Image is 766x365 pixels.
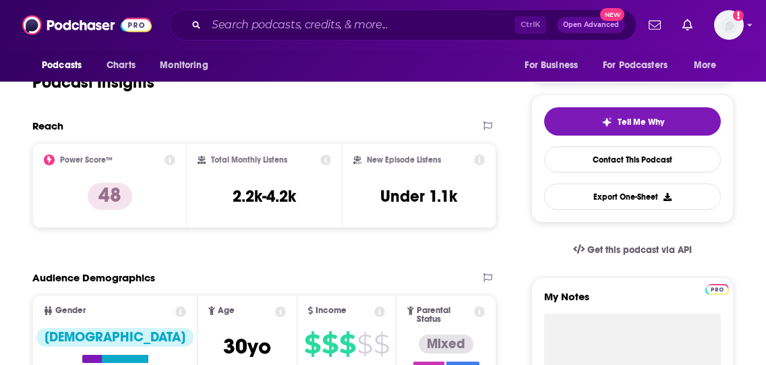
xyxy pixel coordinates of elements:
[357,333,372,355] span: $
[419,335,473,354] div: Mixed
[32,119,63,132] h2: Reach
[218,306,235,315] span: Age
[36,328,194,347] div: [DEMOGRAPHIC_DATA]
[600,8,624,21] span: New
[211,155,287,165] h2: Total Monthly Listens
[557,17,625,33] button: Open AdvancedNew
[150,53,225,78] button: open menu
[515,53,595,78] button: open menu
[618,117,664,128] span: Tell Me Why
[417,306,472,324] span: Parental Status
[594,53,687,78] button: open menu
[22,12,152,38] img: Podchaser - Follow, Share and Rate Podcasts
[601,117,612,128] img: tell me why sparkle
[562,233,703,266] a: Get this podcast via API
[694,56,717,75] span: More
[233,186,296,206] h3: 2.2k-4.2k
[714,10,744,40] img: User Profile
[316,306,347,315] span: Income
[544,290,721,314] label: My Notes
[223,333,271,360] span: 30 yo
[380,186,457,206] h3: Under 1.1k
[98,53,144,78] a: Charts
[643,13,666,36] a: Show notifications dropdown
[705,284,729,295] img: Podchaser Pro
[714,10,744,40] button: Show profile menu
[339,333,355,355] span: $
[563,22,619,28] span: Open Advanced
[544,107,721,136] button: tell me why sparkleTell Me Why
[206,14,514,36] input: Search podcasts, credits, & more...
[603,56,668,75] span: For Podcasters
[32,271,155,284] h2: Audience Demographics
[705,282,729,295] a: Pro website
[32,72,154,92] h1: Podcast Insights
[733,10,744,21] svg: Add a profile image
[169,9,637,40] div: Search podcasts, credits, & more...
[88,183,132,210] p: 48
[367,155,441,165] h2: New Episode Listens
[42,56,82,75] span: Podcasts
[107,56,136,75] span: Charts
[32,53,99,78] button: open menu
[544,146,721,173] a: Contact This Podcast
[304,333,320,355] span: $
[60,155,113,165] h2: Power Score™
[160,56,208,75] span: Monitoring
[322,333,338,355] span: $
[514,16,546,34] span: Ctrl K
[544,184,721,210] button: Export One-Sheet
[677,13,698,36] a: Show notifications dropdown
[714,10,744,40] span: Logged in as Ashley_Beenen
[374,333,389,355] span: $
[55,306,86,315] span: Gender
[587,244,692,256] span: Get this podcast via API
[525,56,578,75] span: For Business
[684,53,734,78] button: open menu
